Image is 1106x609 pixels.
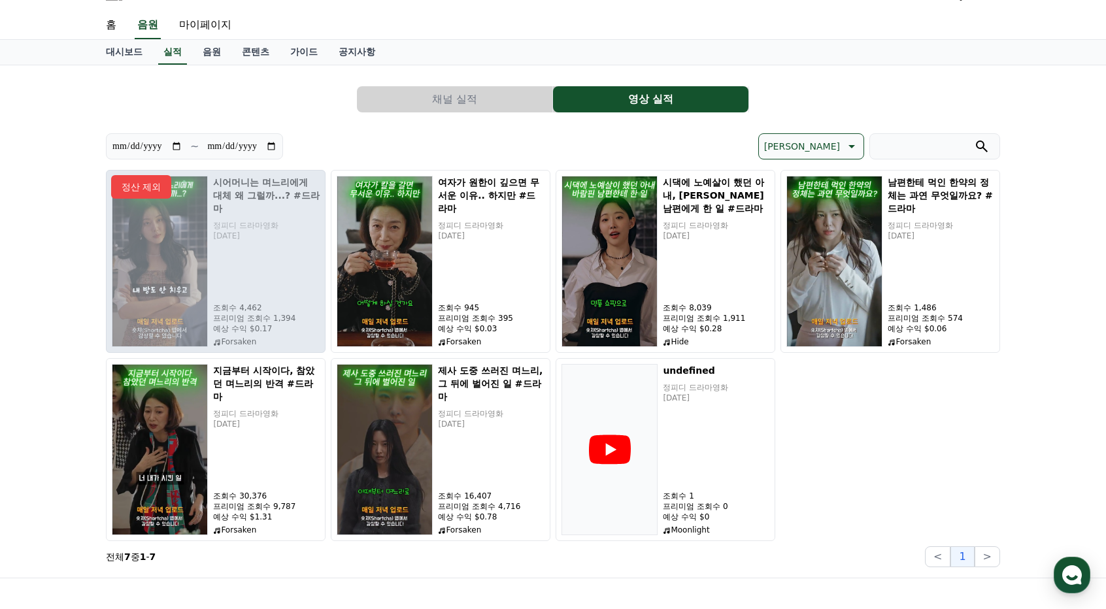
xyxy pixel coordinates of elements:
p: 예상 수익 $0.28 [663,323,769,334]
button: 채널 실적 [357,86,552,112]
p: 조회수 1,486 [888,303,994,313]
p: [DATE] [888,231,994,241]
span: 대화 [120,435,135,445]
p: Forsaken [438,525,545,535]
p: 예상 수익 $1.31 [213,512,320,522]
p: 정피디 드라마영화 [663,220,769,231]
span: 설정 [202,434,218,444]
p: [DATE] [213,419,320,429]
a: 채널 실적 [357,86,553,112]
button: < [925,546,950,567]
p: 예상 수익 $0 [663,512,769,522]
img: 시댁에 노예살이 했던 아내, 바람핀 남편에게 한 일 #드라마 [561,176,658,347]
h5: 여자가 원한이 깊으면 무서운 이유.. 하지만 #드라마 [438,176,545,215]
p: 예상 수익 $0.06 [888,323,994,334]
p: 예상 수익 $0.78 [438,512,545,522]
p: 프리미엄 조회수 0 [663,501,769,512]
a: 대화 [86,414,169,447]
a: 마이페이지 [169,12,242,39]
button: 남편한테 먹인 한약의 정체는 과연 무엇일까요? #드라마 남편한테 먹인 한약의 정체는 과연 무엇일까요? #드라마 정피디 드라마영화 [DATE] 조회수 1,486 프리미엄 조회수... [780,170,1000,353]
a: 영상 실적 [553,86,749,112]
p: [DATE] [438,419,545,429]
img: 지금부터 시작이다, 참았던 며느리의 반격 #드라마 [112,364,208,535]
a: 공지사항 [328,40,386,65]
h5: 시댁에 노예살이 했던 아내, [PERSON_NAME] 남편에게 한 일 #드라마 [663,176,769,215]
a: 홈 [4,414,86,447]
img: 남편한테 먹인 한약의 정체는 과연 무엇일까요? #드라마 [786,176,882,347]
button: 지금부터 시작이다, 참았던 며느리의 반격 #드라마 지금부터 시작이다, 참았던 며느리의 반격 #드라마 정피디 드라마영화 [DATE] 조회수 30,376 프리미엄 조회수 9,78... [106,358,326,541]
p: Forsaken [213,525,320,535]
button: 시댁에 노예살이 했던 아내, 바람핀 남편에게 한 일 #드라마 시댁에 노예살이 했던 아내, [PERSON_NAME] 남편에게 한 일 #드라마 정피디 드라마영화 [DATE] 조회... [556,170,775,353]
p: 프리미엄 조회수 9,787 [213,501,320,512]
p: Moonlight [663,525,769,535]
button: > [975,546,1000,567]
button: 제사 도중 쓰러진 며느리, 그 뒤에 벌어진 일 #드라마 제사 도중 쓰러진 며느리, 그 뒤에 벌어진 일 #드라마 정피디 드라마영화 [DATE] 조회수 16,407 프리미엄 조회... [331,358,550,541]
button: 여자가 원한이 깊으면 무서운 이유.. 하지만 #드라마 여자가 원한이 깊으면 무서운 이유.. 하지만 #드라마 정피디 드라마영화 [DATE] 조회수 945 프리미엄 조회수 395... [331,170,550,353]
p: 정피디 드라마영화 [888,220,994,231]
p: 프리미엄 조회수 395 [438,313,545,323]
a: 음원 [135,12,161,39]
h5: 지금부터 시작이다, 참았던 며느리의 반격 #드라마 [213,364,320,403]
button: undefined 정피디 드라마영화 [DATE] 조회수 1 프리미엄 조회수 0 예상 수익 $0 Moonlight [556,358,775,541]
button: 영상 실적 [553,86,748,112]
p: [DATE] [438,231,545,241]
p: Forsaken [888,337,994,347]
a: 음원 [192,40,231,65]
span: 홈 [41,434,49,444]
a: 콘텐츠 [231,40,280,65]
p: 정피디 드라마영화 [663,382,769,393]
p: [DATE] [663,393,769,403]
p: 조회수 945 [438,303,545,313]
p: 정피디 드라마영화 [213,408,320,419]
strong: 7 [124,551,131,562]
p: Hide [663,337,769,347]
a: 실적 [158,40,187,65]
p: 프리미엄 조회수 4,716 [438,501,545,512]
p: [PERSON_NAME] [764,137,840,156]
h5: 남편한테 먹인 한약의 정체는 과연 무엇일까요? #드라마 [888,176,994,215]
p: 정산 제외 [111,175,171,199]
a: 홈 [95,12,127,39]
strong: 7 [150,551,156,562]
button: [PERSON_NAME] [758,133,864,159]
p: Forsaken [438,337,545,347]
p: 정피디 드라마영화 [438,408,545,419]
a: 설정 [169,414,251,447]
p: 조회수 16,407 [438,491,545,501]
p: 조회수 8,039 [663,303,769,313]
p: 프리미엄 조회수 1,911 [663,313,769,323]
p: ~ [190,139,199,154]
img: 제사 도중 쓰러진 며느리, 그 뒤에 벌어진 일 #드라마 [337,364,433,535]
h5: undefined [663,364,769,377]
p: 프리미엄 조회수 574 [888,313,994,323]
p: 조회수 1 [663,491,769,501]
a: 가이드 [280,40,328,65]
h5: 제사 도중 쓰러진 며느리, 그 뒤에 벌어진 일 #드라마 [438,364,545,403]
p: 예상 수익 $0.03 [438,323,545,334]
p: 정피디 드라마영화 [438,220,545,231]
p: 조회수 30,376 [213,491,320,501]
img: 여자가 원한이 깊으면 무서운 이유.. 하지만 #드라마 [337,176,433,347]
a: 대시보드 [95,40,153,65]
button: 1 [950,546,974,567]
strong: 1 [140,551,146,562]
p: 전체 중 - [106,550,156,563]
p: [DATE] [663,231,769,241]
